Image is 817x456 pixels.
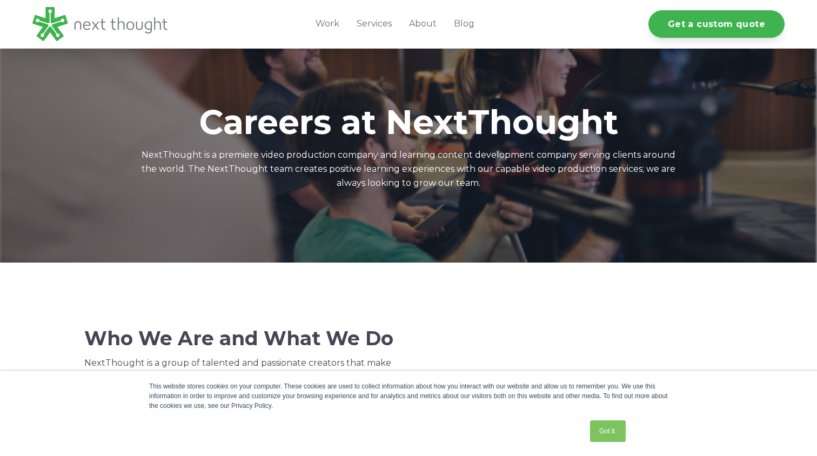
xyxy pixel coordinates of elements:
[138,148,679,190] p: NextThought is a premiere video production company and learning content development company servi...
[149,381,668,411] div: This website stores cookies on your computer. These cookies are used to collect information about...
[648,10,785,38] a: Get a custom quote
[590,420,626,442] a: Got it.
[32,7,168,41] img: LG - NextThought Logo
[84,356,400,398] p: NextThought is a group of talented and passionate creators that make impactful videos and learnin...
[84,327,400,350] h2: Who We Are and What We Do
[138,103,679,142] h1: Careers at NextThought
